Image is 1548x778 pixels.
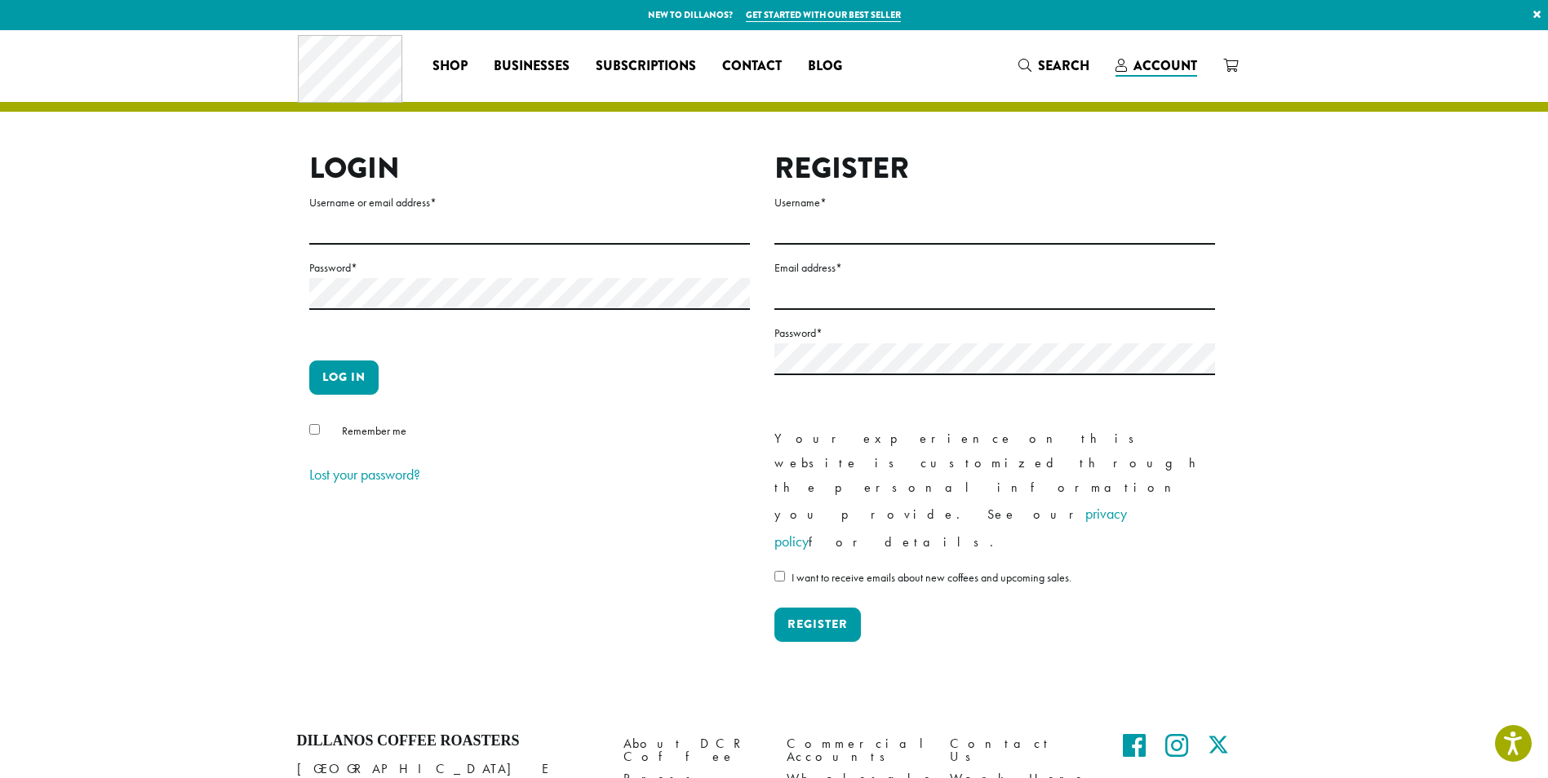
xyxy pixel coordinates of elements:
[419,53,481,79] a: Shop
[432,56,468,77] span: Shop
[774,504,1127,550] a: privacy policy
[774,427,1215,555] p: Your experience on this website is customized through the personal information you provide. See o...
[774,571,785,581] input: I want to receive emails about new coffees and upcoming sales.
[746,8,901,22] a: Get started with our best seller
[1038,56,1089,75] span: Search
[309,192,750,213] label: Username or email address
[792,570,1071,585] span: I want to receive emails about new coffees and upcoming sales.
[1005,52,1102,79] a: Search
[623,732,762,767] a: About DCR Coffee
[297,732,599,750] h4: Dillanos Coffee Roasters
[774,151,1215,186] h2: Register
[774,323,1215,343] label: Password
[774,258,1215,278] label: Email address
[774,608,861,642] button: Register
[309,360,379,395] button: Log in
[309,465,420,484] a: Lost your password?
[787,732,925,767] a: Commercial Accounts
[342,423,406,438] span: Remember me
[596,56,696,77] span: Subscriptions
[494,56,570,77] span: Businesses
[309,151,750,186] h2: Login
[774,192,1215,213] label: Username
[950,732,1089,767] a: Contact Us
[309,258,750,278] label: Password
[808,56,842,77] span: Blog
[1133,56,1197,75] span: Account
[722,56,782,77] span: Contact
